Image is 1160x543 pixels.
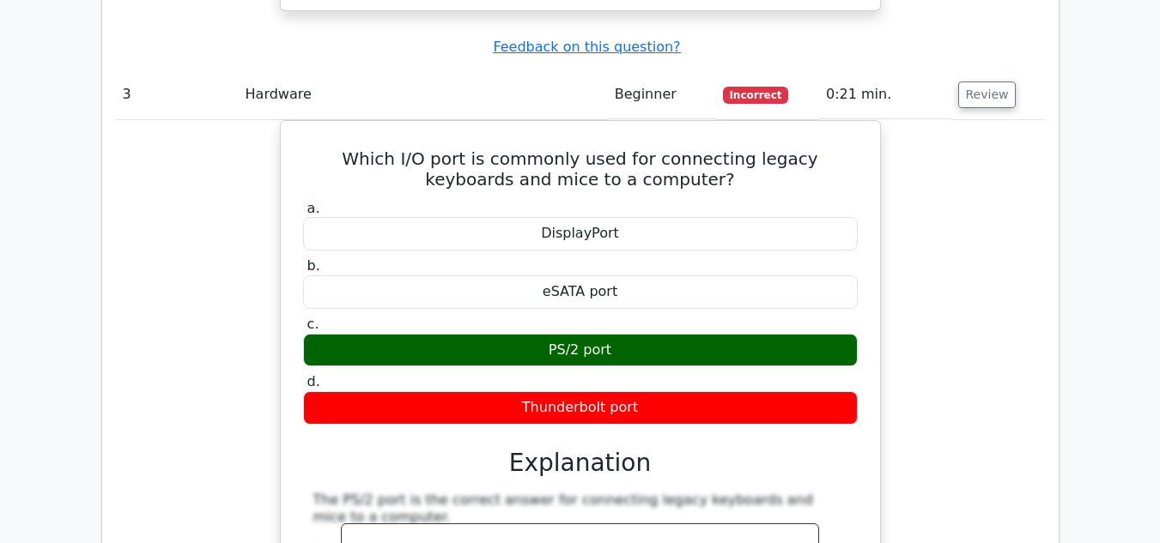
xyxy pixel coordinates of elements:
div: eSATA port [303,275,858,309]
a: Feedback on this question? [493,39,680,55]
div: Thunderbolt port [303,391,858,425]
td: 0:21 min. [819,70,951,119]
span: d. [307,373,320,389]
td: 3 [116,70,239,119]
span: c. [307,316,319,332]
div: PS/2 port [303,334,858,367]
span: b. [307,257,320,274]
div: DisplayPort [303,217,858,250]
td: Beginner [608,70,716,119]
h5: Which I/O port is commonly used for connecting legacy keyboards and mice to a computer? [301,148,859,190]
td: Hardware [239,70,608,119]
button: Review [958,81,1017,108]
span: a. [307,200,320,216]
h3: Explanation [313,449,847,478]
span: Incorrect [723,87,789,104]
